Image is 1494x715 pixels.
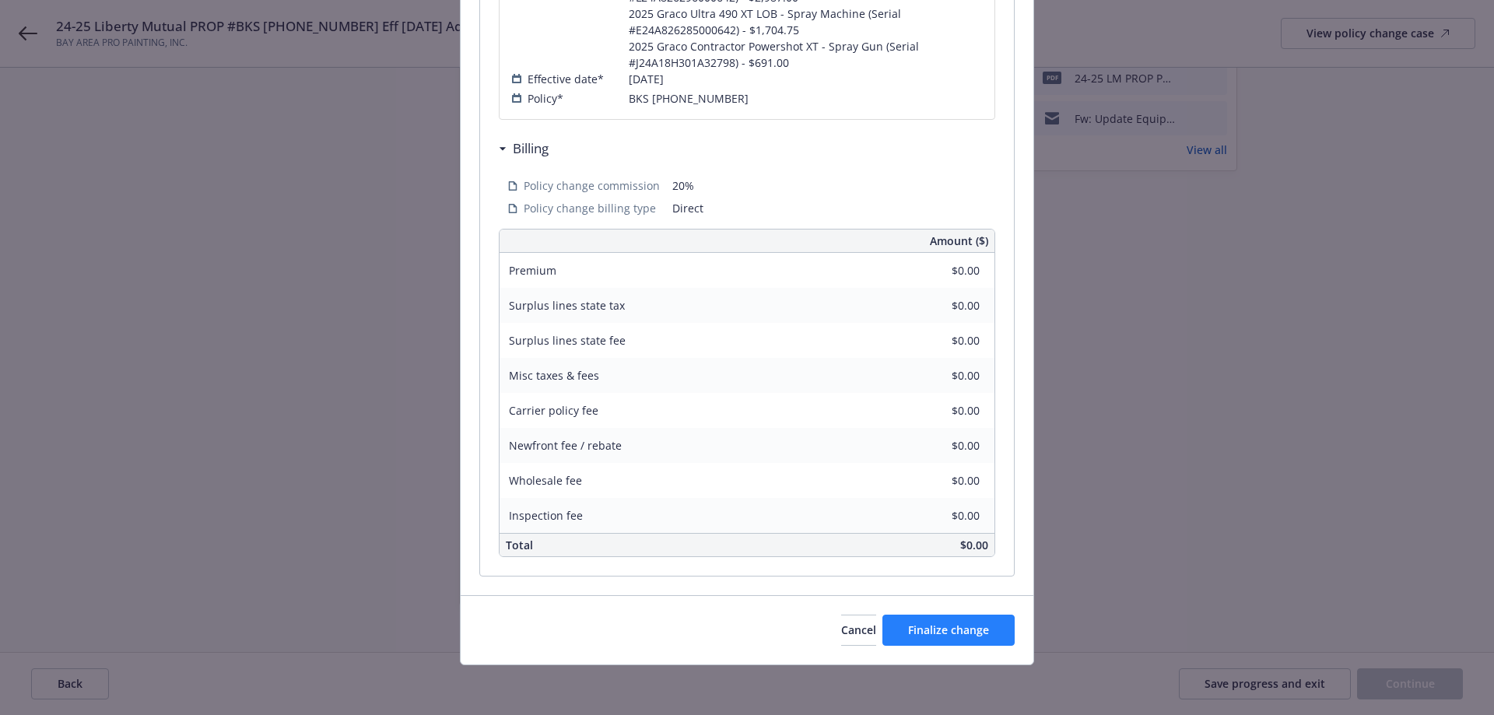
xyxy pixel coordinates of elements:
span: Cancel [841,622,876,637]
span: Policy change commission [524,177,660,194]
span: Policy change billing type [524,200,656,216]
span: Carrier policy fee [509,403,598,418]
input: 0.00 [888,434,989,457]
input: 0.00 [888,364,989,387]
span: Misc taxes & fees [509,368,599,383]
h3: Billing [513,138,549,159]
button: Finalize change [882,615,1015,646]
span: Total [506,538,533,552]
span: Policy* [528,90,563,107]
input: 0.00 [888,504,989,527]
span: $0.00 [960,538,988,552]
input: 0.00 [888,259,989,282]
span: Wholesale fee [509,473,582,488]
span: Direct [672,200,986,216]
span: [DATE] [629,71,664,87]
span: Inspection fee [509,508,583,523]
input: 0.00 [888,469,989,492]
span: Surplus lines state fee [509,333,626,348]
span: Newfront fee / rebate [509,438,622,453]
input: 0.00 [888,294,989,317]
input: 0.00 [888,399,989,422]
span: Effective date* [528,71,604,87]
span: Surplus lines state tax [509,298,625,313]
span: Premium [509,263,556,278]
input: 0.00 [888,329,989,352]
span: Amount ($) [930,233,988,249]
div: Billing [499,138,549,159]
button: Cancel [841,615,876,646]
span: BKS [PHONE_NUMBER] [629,90,749,107]
span: 20% [672,177,986,194]
span: Finalize change [908,622,989,637]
